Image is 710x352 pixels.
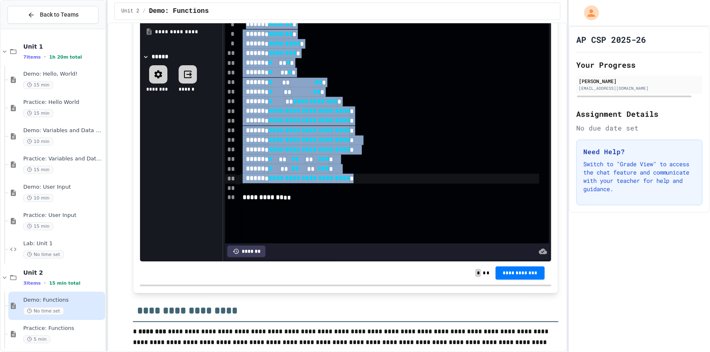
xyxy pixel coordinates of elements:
span: • [44,280,46,286]
span: / [142,8,145,15]
span: 15 min total [49,281,80,286]
div: No due date set [576,123,703,133]
div: My Account [575,3,601,22]
span: Demo: Functions [149,6,209,16]
span: Demo: Hello, World! [23,71,103,78]
span: 1h 20m total [49,54,82,60]
span: 5 min [23,335,50,343]
h2: Your Progress [576,59,703,71]
span: Practice: Functions [23,325,103,332]
h2: Assignment Details [576,108,703,120]
span: Unit 2 [23,269,103,276]
h3: Need Help? [583,147,695,157]
span: 15 min [23,222,53,230]
span: Lab: Unit 1 [23,240,103,247]
div: [PERSON_NAME] [579,77,700,85]
p: Switch to "Grade View" to access the chat feature and communicate with your teacher for help and ... [583,160,695,193]
span: 15 min [23,81,53,89]
span: 7 items [23,54,41,60]
div: [EMAIL_ADDRESS][DOMAIN_NAME] [579,85,700,91]
span: • [44,54,46,60]
span: 3 items [23,281,41,286]
span: Practice: Variables and Data Types [23,155,103,162]
span: No time set [23,251,64,258]
span: Demo: Functions [23,297,103,304]
span: 10 min [23,194,53,202]
span: 15 min [23,166,53,174]
span: No time set [23,307,64,315]
span: Demo: Variables and Data Types [23,127,103,134]
span: Unit 2 [121,8,139,15]
span: Demo: User Input [23,184,103,191]
span: 15 min [23,109,53,117]
span: Unit 1 [23,43,103,50]
span: Practice: Hello World [23,99,103,106]
h1: AP CSP 2025-26 [576,34,646,45]
span: Practice: User Input [23,212,103,219]
span: 10 min [23,138,53,145]
span: Back to Teams [40,10,79,19]
button: Back to Teams [7,6,98,24]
